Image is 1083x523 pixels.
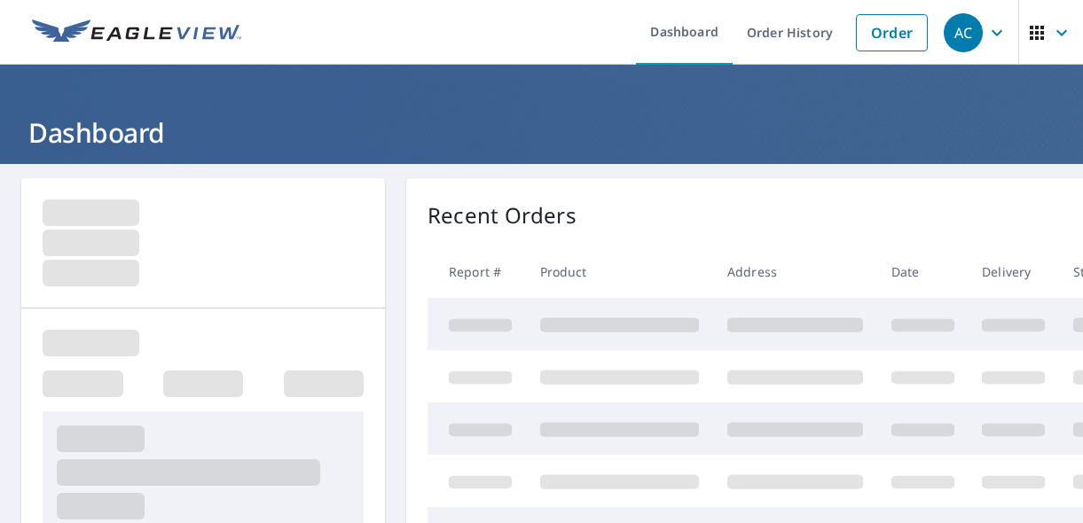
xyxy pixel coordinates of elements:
[21,114,1062,151] h1: Dashboard
[856,14,928,51] a: Order
[526,246,713,298] th: Product
[713,246,877,298] th: Address
[428,246,526,298] th: Report #
[944,13,983,52] div: AC
[32,20,241,46] img: EV Logo
[877,246,969,298] th: Date
[428,199,577,231] p: Recent Orders
[968,246,1059,298] th: Delivery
